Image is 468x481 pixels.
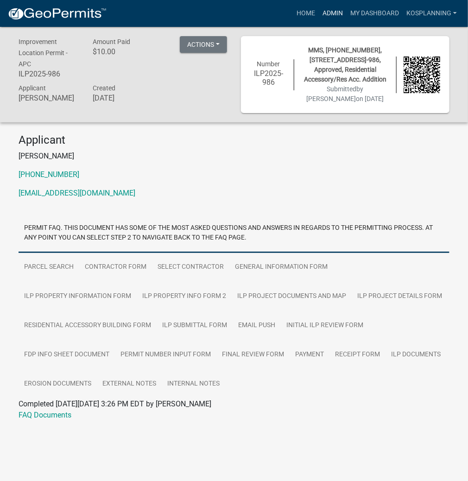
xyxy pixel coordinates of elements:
[93,38,130,45] span: Amount Paid
[293,5,319,22] a: Home
[352,282,448,311] a: ILP Project Details Form
[307,85,384,102] span: Submitted on [DATE]
[19,369,97,399] a: Erosion Documents
[19,311,157,341] a: Residential Accessory Building Form
[304,46,386,83] span: MMS, [PHONE_NUMBER], [STREET_ADDRESS]-986, Approved, Residential Accessory/Res Acc. Addition
[229,253,333,282] a: General Information Form
[19,340,115,370] a: FDP INFO Sheet Document
[347,5,403,22] a: My Dashboard
[319,5,347,22] a: Admin
[162,369,225,399] a: Internal Notes
[19,84,46,92] span: Applicant
[19,411,71,419] a: FAQ Documents
[180,36,227,53] button: Actions
[97,369,162,399] a: External Notes
[19,214,449,253] a: Permit FAQ. This document has some of the most asked questions and answers in regards to the perm...
[329,340,386,370] a: Receipt Form
[93,84,115,92] span: Created
[290,340,329,370] a: Payment
[93,94,153,102] h6: [DATE]
[19,399,211,408] span: Completed [DATE][DATE] 3:26 PM EDT by [PERSON_NAME]
[386,340,446,370] a: ILP Documents
[233,311,281,341] a: Email Push
[137,282,232,311] a: ILP Property Info Form 2
[19,70,79,78] h6: ILP2025-986
[19,133,449,147] h4: Applicant
[152,253,229,282] a: Select contractor
[19,282,137,311] a: ILP Property Information Form
[93,47,153,56] h6: $10.00
[19,38,68,68] span: Improvement Location Permit - APC
[19,253,79,282] a: Parcel search
[232,282,352,311] a: ILP Project Documents and Map
[19,189,135,197] a: [EMAIL_ADDRESS][DOMAIN_NAME]
[403,5,461,22] a: kosplanning
[250,69,287,87] h6: ILP2025-986
[79,253,152,282] a: Contractor Form
[404,57,440,93] img: QR code
[281,311,369,341] a: Initial ILP Review Form
[19,94,79,102] h6: [PERSON_NAME]
[257,60,280,68] span: Number
[157,311,233,341] a: ILP Submittal Form
[19,151,449,162] p: [PERSON_NAME]
[19,170,79,179] a: [PHONE_NUMBER]
[115,340,216,370] a: Permit Number Input Form
[216,340,290,370] a: Final Review Form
